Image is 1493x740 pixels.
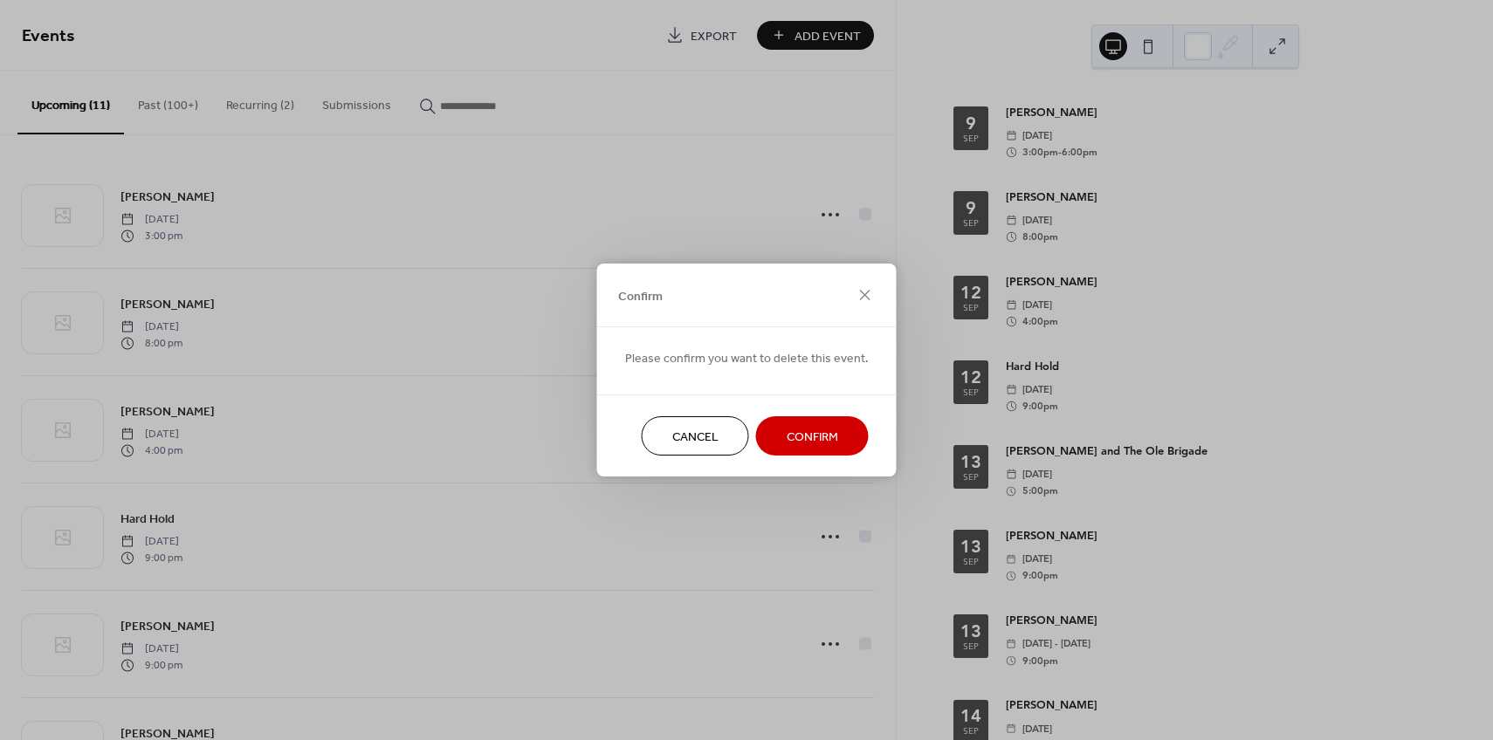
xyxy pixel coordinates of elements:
span: Confirm [787,428,838,447]
span: Please confirm you want to delete this event. [625,350,869,368]
button: Cancel [642,416,749,456]
span: Cancel [672,428,719,447]
button: Confirm [756,416,869,456]
span: Confirm [618,287,663,305]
